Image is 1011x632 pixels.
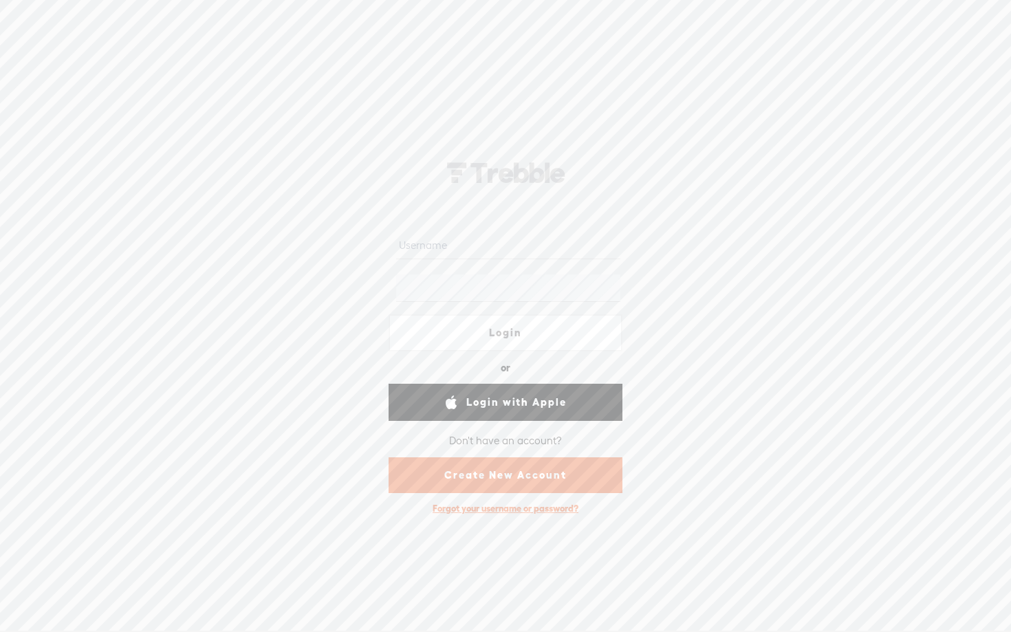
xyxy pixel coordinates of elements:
[389,384,622,421] a: Login with Apple
[389,314,622,351] a: Login
[389,457,622,493] a: Create New Account
[426,496,585,521] div: Forgot your username or password?
[501,357,510,379] div: or
[396,232,620,259] input: Username
[449,426,562,455] div: Don't have an account?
